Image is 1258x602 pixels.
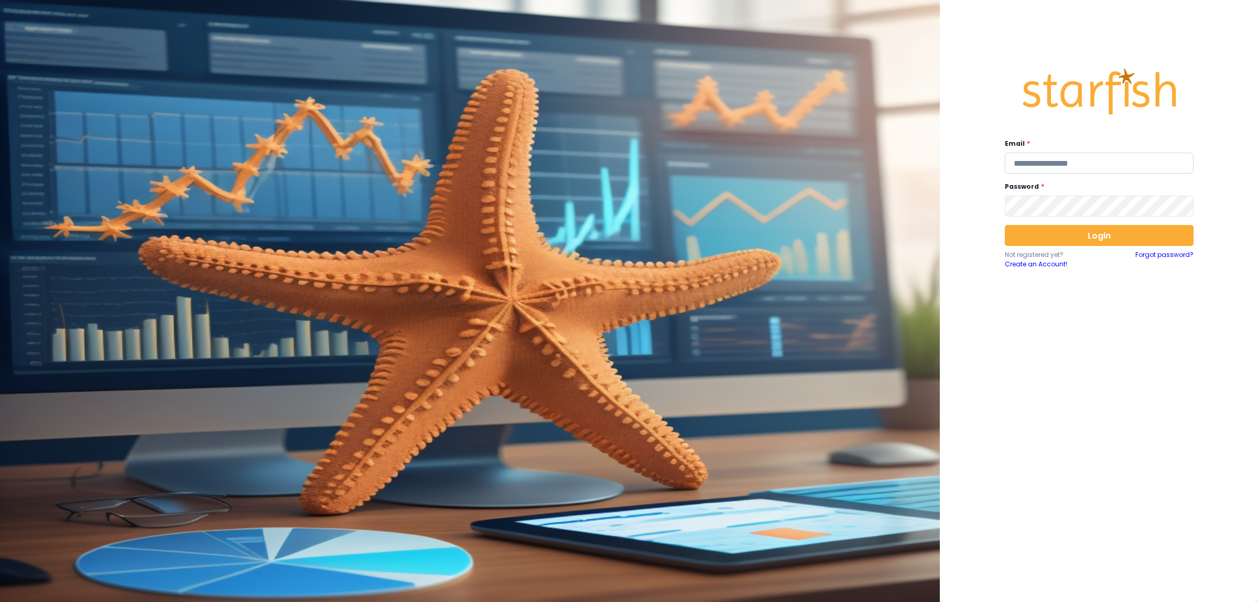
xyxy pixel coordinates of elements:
[1005,139,1187,148] label: Email
[1005,182,1187,191] label: Password
[1005,250,1099,260] p: Not registered yet?
[1005,225,1194,246] button: Login
[1135,250,1194,269] a: Forgot password?
[1005,260,1099,269] a: Create an Account!
[1021,59,1178,125] img: Logo.42cb71d561138c82c4ab.png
